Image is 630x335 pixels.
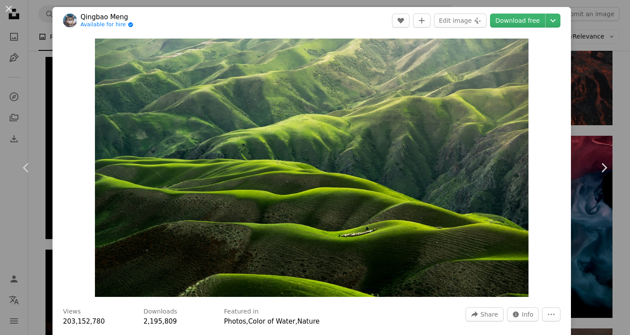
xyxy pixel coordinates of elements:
button: Share this image [465,307,503,321]
span: 2,195,809 [143,317,177,325]
button: Add to Collection [413,14,430,28]
button: Edit image [434,14,486,28]
span: , [295,317,297,325]
button: Like [392,14,409,28]
a: Available for hire [80,21,133,28]
a: Qingbao Meng [80,13,133,21]
button: Zoom in on this image [95,39,528,297]
a: Color of Water [248,317,295,325]
h3: Views [63,307,81,316]
h3: Downloads [143,307,177,316]
button: Stats about this image [507,307,539,321]
a: Photos [224,317,246,325]
button: More Actions [542,307,560,321]
h3: Featured in [224,307,259,316]
a: Nature [297,317,320,325]
img: Go to Qingbao Meng's profile [63,14,77,28]
button: Choose download size [546,14,560,28]
span: , [246,317,248,325]
span: 203,152,780 [63,317,105,325]
a: Next [577,126,630,210]
img: bird's eye view photograph of green mountains [95,39,528,297]
span: Info [522,308,534,321]
a: Download free [490,14,545,28]
span: Share [480,308,498,321]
